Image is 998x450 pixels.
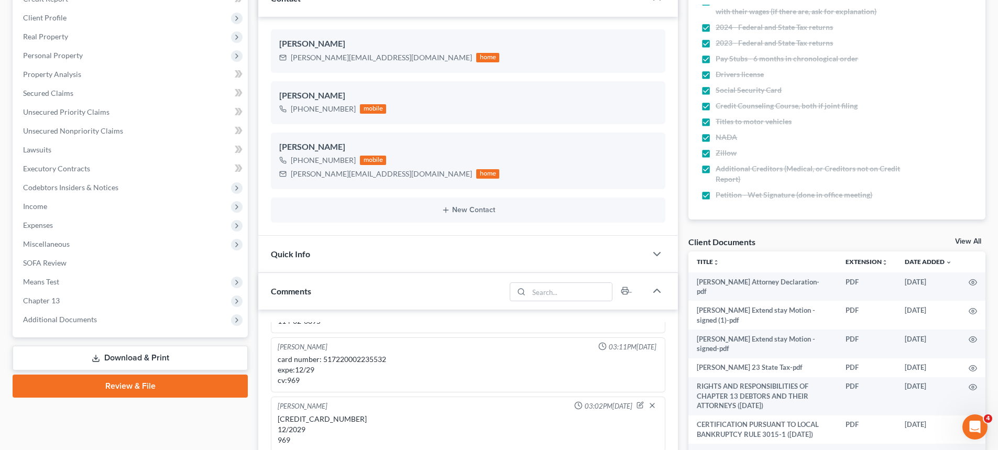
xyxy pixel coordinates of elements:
[23,164,90,173] span: Executory Contracts
[23,258,67,267] span: SOFA Review
[15,65,248,84] a: Property Analysis
[837,415,896,444] td: PDF
[946,259,952,266] i: expand_more
[23,315,97,324] span: Additional Documents
[279,90,657,102] div: [PERSON_NAME]
[896,272,960,301] td: [DATE]
[23,277,59,286] span: Means Test
[716,132,737,142] span: NADA
[716,190,872,200] span: Petition - Wet Signature (done in office meeting)
[23,145,51,154] span: Lawsuits
[360,104,386,114] div: mobile
[585,401,632,411] span: 03:02PM[DATE]
[279,38,657,50] div: [PERSON_NAME]
[688,272,837,301] td: [PERSON_NAME] Attorney Declaration-pdf
[837,330,896,358] td: PDF
[23,89,73,97] span: Secured Claims
[688,358,837,377] td: [PERSON_NAME] 23 State Tax-pdf
[688,301,837,330] td: [PERSON_NAME] Extend stay Motion - signed (1)-pdf
[23,126,123,135] span: Unsecured Nonpriority Claims
[896,301,960,330] td: [DATE]
[716,116,792,127] span: Titles to motor vehicles
[279,141,657,153] div: [PERSON_NAME]
[837,358,896,377] td: PDF
[15,103,248,122] a: Unsecured Priority Claims
[291,155,356,166] div: [PHONE_NUMBER]
[688,236,755,247] div: Client Documents
[278,342,327,352] div: [PERSON_NAME]
[962,414,988,440] iframe: Intercom live chat
[278,414,659,445] div: [CREDIT_CARD_NUMBER] 12/2029 969
[271,286,311,296] span: Comments
[529,283,612,301] input: Search...
[716,69,764,80] span: Drivers license
[716,22,833,32] span: 2024 - Federal and State Tax returns
[278,401,327,412] div: [PERSON_NAME]
[291,52,472,63] div: [PERSON_NAME][EMAIL_ADDRESS][DOMAIN_NAME]
[896,330,960,358] td: [DATE]
[291,104,356,114] div: [PHONE_NUMBER]
[896,415,960,444] td: [DATE]
[846,258,888,266] a: Extensionunfold_more
[476,169,499,179] div: home
[837,272,896,301] td: PDF
[15,140,248,159] a: Lawsuits
[955,238,981,245] a: View All
[688,377,837,415] td: RIGHTS AND RESPONSIBILITIES OF CHAPTER 13 DEBTORS AND THEIR ATTORNEYS ([DATE])
[716,85,782,95] span: Social Security Card
[23,202,47,211] span: Income
[23,32,68,41] span: Real Property
[716,38,833,48] span: 2023 - Federal and State Tax returns
[716,53,858,64] span: Pay Stubs - 6 months in chronological order
[23,107,109,116] span: Unsecured Priority Claims
[716,163,902,184] span: Additional Creditors (Medical, or Creditors not on Credit Report)
[697,258,719,266] a: Titleunfold_more
[278,354,659,386] div: card number: 517220002235532 expe:12/29 cv:969
[271,249,310,259] span: Quick Info
[23,13,67,22] span: Client Profile
[609,342,656,352] span: 03:11PM[DATE]
[896,358,960,377] td: [DATE]
[15,159,248,178] a: Executory Contracts
[15,84,248,103] a: Secured Claims
[23,183,118,192] span: Codebtors Insiders & Notices
[716,148,737,158] span: Zillow
[360,156,386,165] div: mobile
[15,254,248,272] a: SOFA Review
[882,259,888,266] i: unfold_more
[15,122,248,140] a: Unsecured Nonpriority Claims
[13,375,248,398] a: Review & File
[713,259,719,266] i: unfold_more
[291,169,472,179] div: [PERSON_NAME][EMAIL_ADDRESS][DOMAIN_NAME]
[13,346,248,370] a: Download & Print
[837,377,896,415] td: PDF
[688,330,837,358] td: [PERSON_NAME] Extend stay Motion - signed-pdf
[23,239,70,248] span: Miscellaneous
[476,53,499,62] div: home
[688,415,837,444] td: CERTIFICATION PURSUANT TO LOCAL BANKRUPTCY RULE 3015-1 ([DATE])
[716,101,858,111] span: Credit Counseling Course, both if joint filing
[23,296,60,305] span: Chapter 13
[279,206,657,214] button: New Contact
[23,221,53,229] span: Expenses
[905,258,952,266] a: Date Added expand_more
[984,414,992,423] span: 4
[23,70,81,79] span: Property Analysis
[896,377,960,415] td: [DATE]
[837,301,896,330] td: PDF
[23,51,83,60] span: Personal Property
